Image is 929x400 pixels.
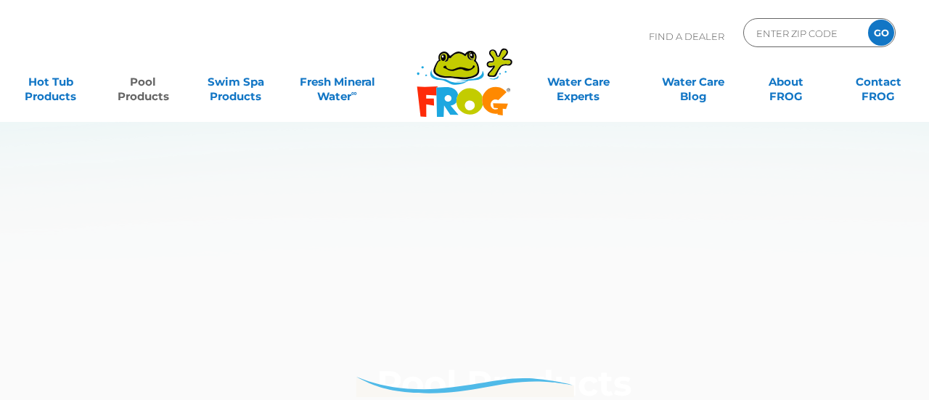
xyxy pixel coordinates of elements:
[868,20,894,46] input: GO
[750,68,822,97] a: AboutFROG
[843,68,914,97] a: ContactFROG
[15,68,86,97] a: Hot TubProducts
[200,68,271,97] a: Swim SpaProducts
[658,68,729,97] a: Water CareBlog
[292,68,382,97] a: Fresh MineralWater∞
[107,68,179,97] a: PoolProducts
[520,68,637,97] a: Water CareExperts
[351,88,357,98] sup: ∞
[649,18,724,54] p: Find A Dealer
[409,29,520,118] img: Frog Products Logo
